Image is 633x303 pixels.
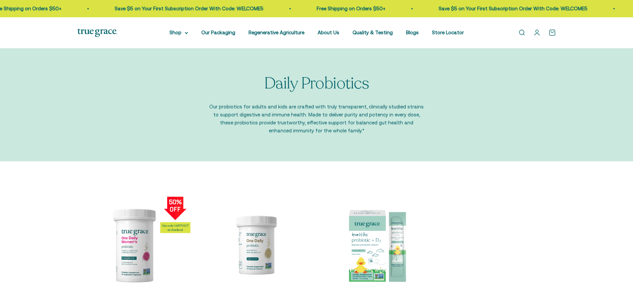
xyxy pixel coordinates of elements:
[432,5,580,13] p: Save $5 on Your First Subscription Order With Code: WELCOME5
[318,30,339,35] a: About Us
[353,30,393,35] a: Quality & Testing
[406,30,419,35] a: Blogs
[264,75,369,92] p: Daily Probiotics
[199,188,313,302] img: Daily Probiotic forDigestive and Immune Support:* - 90 Billion CFU at time of manufacturing (30 B...
[321,188,434,302] img: Vitamin D is essential for your little one’s development and immune health, and it can be tricky ...
[169,29,188,37] summary: Shop
[77,188,191,302] img: One Daily Women's Probiotic
[108,5,257,13] p: Save $5 on Your First Subscription Order With Code: WELCOME5
[201,30,235,35] a: Our Packaging
[432,30,464,35] a: Store Locator
[310,6,378,11] a: Free Shipping on Orders $50+
[249,30,304,35] a: Regenerative Agriculture
[209,103,425,135] p: Our probiotics for adults and kids are crafted with truly transparent, clinically studied strains...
